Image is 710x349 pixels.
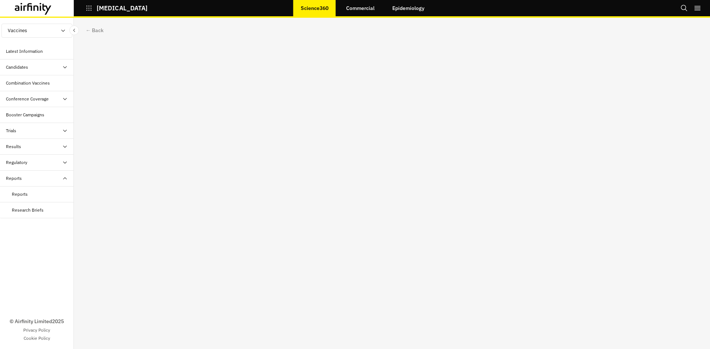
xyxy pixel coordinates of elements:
[1,24,72,38] button: Vaccines
[6,143,21,150] div: Results
[86,2,148,14] button: [MEDICAL_DATA]
[86,27,104,34] div: ← Back
[6,127,16,134] div: Trials
[6,64,28,71] div: Candidates
[12,207,44,213] div: Research Briefs
[6,80,50,86] div: Combination Vaccines
[6,175,22,182] div: Reports
[680,2,688,14] button: Search
[6,96,49,102] div: Conference Coverage
[10,318,64,325] p: © Airfinity Limited 2025
[6,112,44,118] div: Booster Campaigns
[23,327,50,333] a: Privacy Policy
[6,48,43,55] div: Latest Information
[69,25,79,35] button: Close Sidebar
[24,335,50,342] a: Cookie Policy
[97,5,148,11] p: [MEDICAL_DATA]
[12,191,28,198] div: Reports
[301,5,328,11] p: Science360
[6,159,27,166] div: Regulatory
